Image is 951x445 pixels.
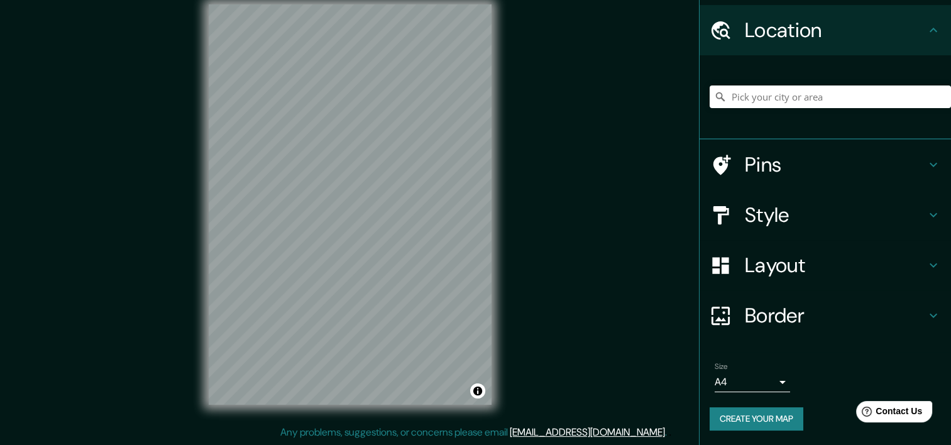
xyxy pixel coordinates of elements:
iframe: Help widget launcher [839,396,937,431]
label: Size [715,361,728,372]
input: Pick your city or area [710,85,951,108]
div: . [667,425,669,440]
h4: Border [745,303,926,328]
div: Pins [700,140,951,190]
h4: Pins [745,152,926,177]
a: [EMAIL_ADDRESS][DOMAIN_NAME] [510,426,665,439]
canvas: Map [209,4,492,405]
div: Style [700,190,951,240]
h4: Location [745,18,926,43]
h4: Style [745,202,926,228]
div: Location [700,5,951,55]
button: Create your map [710,407,803,431]
div: A4 [715,372,790,392]
div: Layout [700,240,951,290]
p: Any problems, suggestions, or concerns please email . [280,425,667,440]
h4: Layout [745,253,926,278]
button: Toggle attribution [470,383,485,398]
div: Border [700,290,951,341]
div: . [669,425,671,440]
